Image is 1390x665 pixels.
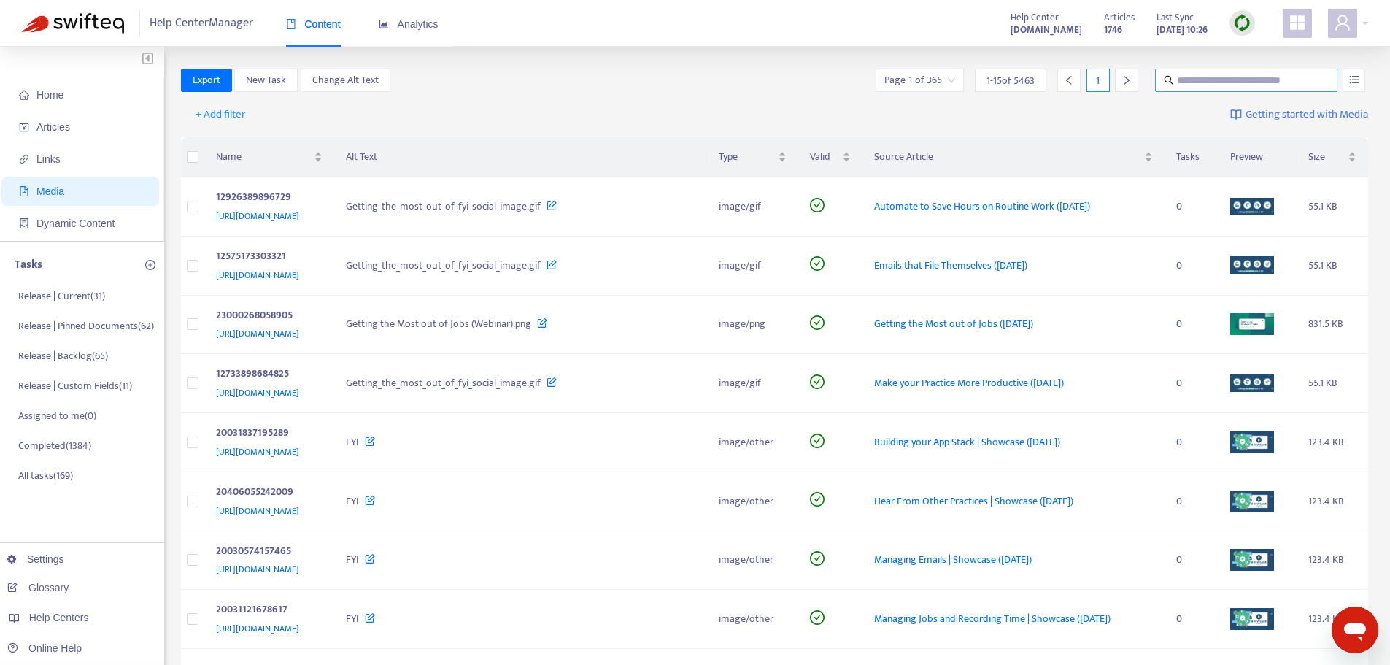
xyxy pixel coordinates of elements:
div: 0 [1176,493,1207,510]
div: 0 [1176,258,1207,274]
img: media-preview [1230,431,1274,453]
div: 12733898684825 [216,366,317,385]
button: Export [181,69,232,92]
div: 0 [1176,434,1207,450]
span: Name [216,149,312,165]
span: Export [193,72,220,88]
td: image/gif [707,354,798,413]
span: FYI [346,493,359,510]
span: book [286,19,296,29]
span: area-chart [379,19,389,29]
div: 12926389896729 [216,189,317,208]
span: check-circle [810,256,825,271]
span: Type [719,149,774,165]
span: home [19,90,29,100]
span: Size [1308,149,1345,165]
span: Getting started with Media [1246,107,1368,123]
span: search [1164,75,1174,85]
span: container [19,218,29,228]
span: [URL][DOMAIN_NAME] [216,504,299,518]
div: 0 [1176,552,1207,568]
div: 55.1 KB [1308,375,1356,391]
img: image-link [1230,109,1242,120]
span: check-circle [810,374,825,389]
div: 123.4 KB [1308,552,1356,568]
a: Settings [7,553,64,565]
span: FYI [346,551,359,568]
div: 831.5 KB [1308,316,1356,332]
span: New Task [246,72,286,88]
td: image/other [707,590,798,649]
span: [URL][DOMAIN_NAME] [216,268,299,282]
p: Release | Current ( 31 ) [18,288,105,304]
button: unordered-list [1343,69,1365,92]
td: image/gif [707,237,798,296]
span: Managing Jobs and Recording Time | Showcase ([DATE]) [874,610,1111,627]
span: Last Sync [1157,9,1194,26]
img: media-preview [1230,313,1274,335]
span: check-circle [810,198,825,212]
div: 123.4 KB [1308,493,1356,510]
button: + Add filter [185,103,257,126]
td: image/other [707,413,798,472]
th: Valid [798,137,862,177]
span: [URL][DOMAIN_NAME] [216,326,299,341]
div: 20031837195289 [216,425,317,444]
span: check-circle [810,315,825,330]
span: Getting_the_most_out_of_fyi_social_image.gif [346,374,541,391]
span: link [19,154,29,164]
div: 20406055242009 [216,484,317,503]
span: right [1121,75,1132,85]
img: media-preview [1230,256,1274,274]
span: FYI [346,610,359,627]
td: image/png [707,296,798,355]
img: media-preview [1230,549,1274,571]
span: Help Center [1011,9,1059,26]
span: check-circle [810,492,825,507]
p: Release | Custom Fields ( 11 ) [18,378,132,393]
span: Automate to Save Hours on Routine Work ([DATE]) [874,198,1090,215]
button: New Task [234,69,298,92]
img: sync.dc5367851b00ba804db3.png [1233,14,1251,32]
div: 0 [1176,199,1207,215]
td: image/gif [707,177,798,237]
p: Assigned to me ( 0 ) [18,408,96,423]
a: [DOMAIN_NAME] [1011,21,1082,38]
td: image/other [707,472,798,531]
div: 123.4 KB [1308,434,1356,450]
span: + Add filter [196,106,246,123]
span: [URL][DOMAIN_NAME] [216,385,299,400]
div: 20031121678617 [216,601,317,620]
div: 0 [1176,316,1207,332]
span: Getting_the_most_out_of_fyi_social_image.gif [346,198,541,215]
th: Size [1297,137,1368,177]
span: Home [36,89,63,101]
span: left [1064,75,1074,85]
img: media-preview [1230,491,1274,512]
button: Change Alt Text [301,69,390,92]
span: Source Article [874,149,1141,165]
div: 20030574157465 [216,543,317,562]
p: Tasks [15,256,42,274]
span: Emails that File Themselves ([DATE]) [874,257,1027,274]
span: Make your Practice More Productive ([DATE]) [874,374,1064,391]
span: Managing Emails | Showcase ([DATE]) [874,551,1032,568]
span: Links [36,153,61,165]
div: 123.4 KB [1308,611,1356,627]
th: Alt Text [334,137,707,177]
p: Release | Backlog ( 65 ) [18,348,108,364]
th: Name [204,137,335,177]
strong: [DATE] 10:26 [1157,22,1208,38]
span: check-circle [810,551,825,566]
span: Analytics [379,18,439,30]
span: [URL][DOMAIN_NAME] [216,621,299,636]
img: Swifteq [22,13,124,34]
span: appstore [1289,14,1306,31]
span: Valid [810,149,839,165]
span: account-book [19,122,29,132]
span: Building your App Stack | Showcase ([DATE]) [874,434,1060,450]
div: 1 [1086,69,1110,92]
span: Articles [1104,9,1135,26]
span: Getting the Most out of Jobs (Webinar).png [346,315,531,332]
strong: 1746 [1104,22,1122,38]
